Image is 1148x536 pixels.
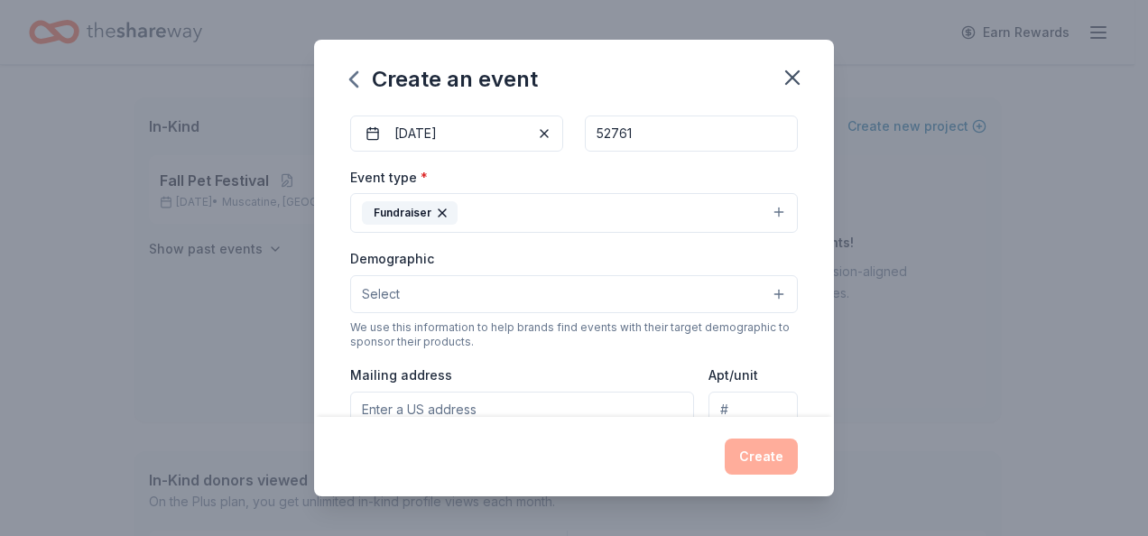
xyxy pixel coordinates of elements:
div: Create an event [350,65,538,94]
label: Mailing address [350,366,452,384]
span: Select [362,283,400,305]
input: 12345 (U.S. only) [585,116,798,152]
label: Event type [350,169,428,187]
label: Apt/unit [708,366,758,384]
input: Enter a US address [350,392,694,428]
button: [DATE] [350,116,563,152]
label: Demographic [350,250,434,268]
input: # [708,392,798,428]
div: We use this information to help brands find events with their target demographic to sponsor their... [350,320,798,349]
div: Fundraiser [362,201,458,225]
button: Fundraiser [350,193,798,233]
button: Select [350,275,798,313]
